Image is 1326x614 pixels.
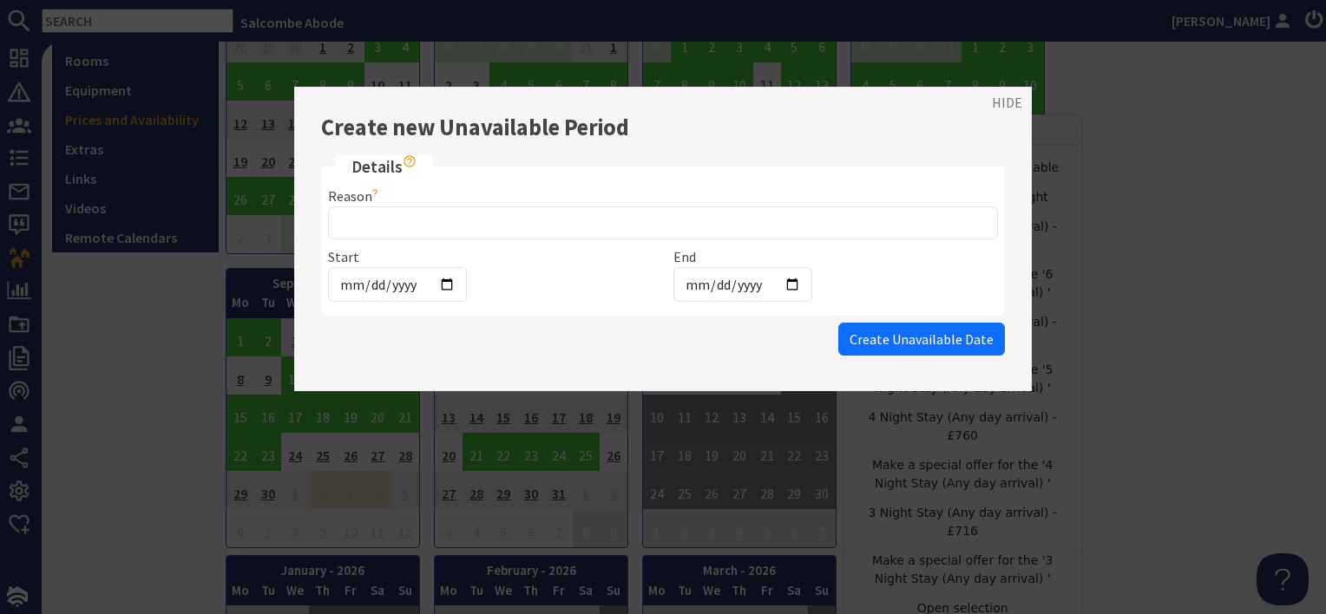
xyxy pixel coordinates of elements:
a: HIDE [992,92,1022,113]
label: End [673,248,696,265]
legend: Details [335,154,433,180]
i: Show hints [403,154,417,168]
span: Create Unavailable Date [850,330,994,348]
h2: Create new Unavailable Period [321,114,1005,141]
label: Start [328,248,359,265]
label: Reason [328,187,382,205]
button: Create Unavailable Date [838,323,1005,356]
